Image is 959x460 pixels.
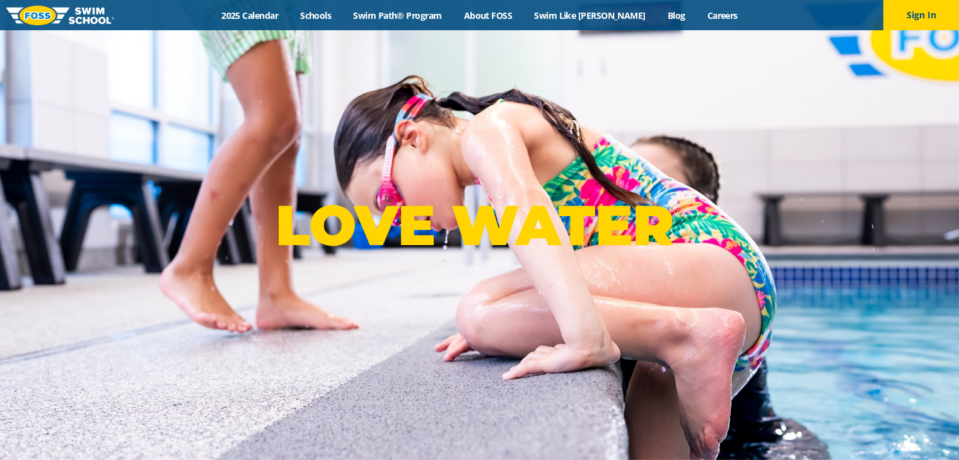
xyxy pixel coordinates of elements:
sup: ® [673,204,683,220]
p: LOVE WATER [276,192,683,259]
a: Schools [289,9,342,21]
a: About FOSS [453,9,523,21]
img: FOSS Swim School Logo [6,6,114,25]
a: Blog [656,9,696,21]
a: Swim Path® Program [342,9,453,21]
a: Swim Like [PERSON_NAME] [523,9,657,21]
a: Careers [696,9,748,21]
a: 2025 Calendar [211,9,289,21]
